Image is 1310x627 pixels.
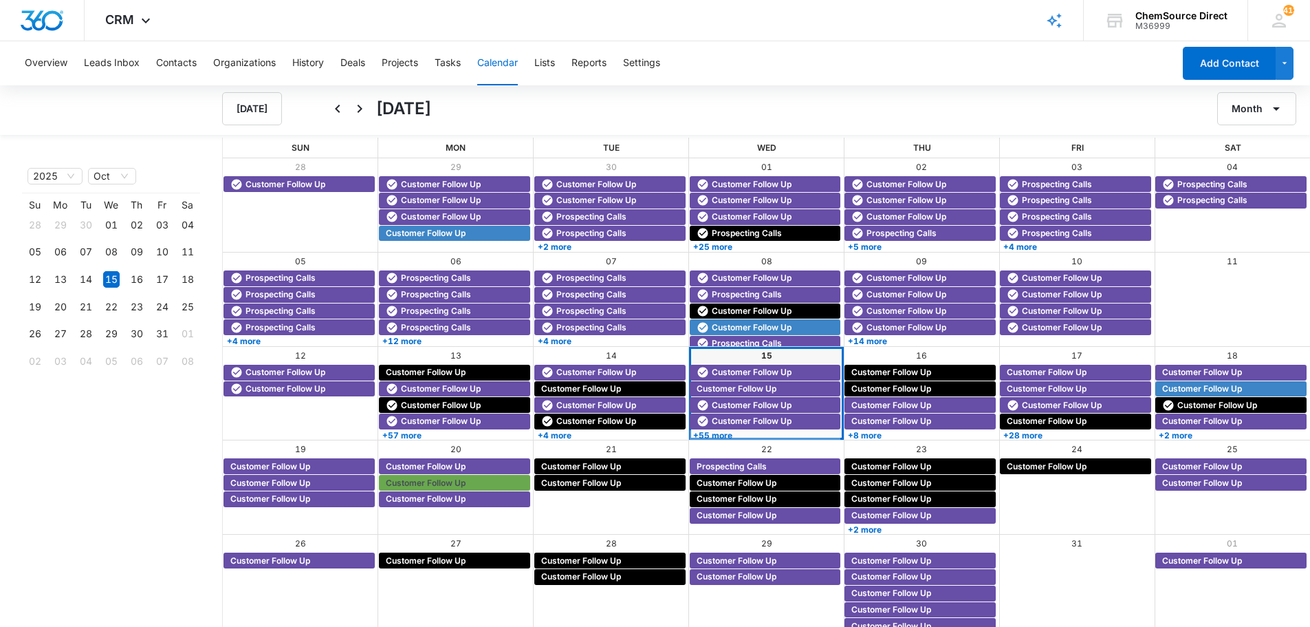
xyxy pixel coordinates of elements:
span: Customer Follow Up [1022,321,1102,334]
button: Overview [25,41,67,85]
a: +4 more [1000,242,1151,252]
span: Prospecting Calls [556,321,626,334]
div: Prospecting Calls [1159,194,1303,206]
div: Prospecting Calls [382,288,527,301]
div: 07 [78,244,94,260]
div: Customer Follow Up [693,383,838,395]
a: 28 [295,162,306,172]
span: Sun [292,142,309,153]
div: Customer Follow Up [848,321,992,334]
span: Mon [446,142,466,153]
td: 2025-10-10 [149,239,175,266]
td: 2025-10-13 [47,266,73,293]
div: 07 [154,353,171,370]
div: Customer Follow Up [848,366,992,379]
a: 08 [761,256,772,266]
span: Prospecting Calls [401,288,471,301]
a: +2 more [1155,430,1307,440]
span: Prospecting Calls [1022,178,1092,191]
td: 2025-10-20 [47,293,73,321]
td: 2025-10-06 [47,239,73,266]
a: 06 [450,256,461,266]
a: 03 [1071,162,1082,172]
a: 28 [606,538,617,549]
span: Customer Follow Up [1022,272,1102,284]
div: 21 [78,299,94,315]
button: History [292,41,324,85]
span: Customer Follow Up [1162,366,1242,379]
th: We [98,199,124,211]
div: 28 [27,217,43,233]
div: 29 [52,217,69,233]
td: 2025-11-06 [124,348,149,375]
th: Th [124,199,149,211]
span: Customer Follow Up [401,383,481,395]
a: +55 more [690,430,841,440]
div: 14 [78,271,94,288]
a: 19 [295,444,306,454]
a: 30 [606,162,617,172]
div: 09 [129,244,145,260]
div: 06 [129,353,145,370]
div: 08 [179,353,196,370]
td: 2025-10-29 [98,321,124,348]
span: Fri [1071,142,1084,153]
th: Tu [73,199,98,211]
div: 06 [52,244,69,260]
div: 04 [179,217,196,233]
div: Customer Follow Up [848,211,992,223]
td: 2025-10-12 [22,266,47,293]
span: Customer Follow Up [712,272,792,284]
td: 2025-10-30 [124,321,149,348]
a: 12 [295,350,306,361]
a: +2 more [534,242,686,252]
div: 16 [129,271,145,288]
a: 15 [761,350,772,361]
span: Customer Follow Up [245,178,325,191]
span: Prospecting Calls [556,288,626,301]
button: Deals [340,41,365,85]
a: 24 [1071,444,1082,454]
div: account id [1135,21,1227,31]
div: Customer Follow Up [382,178,527,191]
th: Sa [175,199,200,211]
a: 16 [916,350,927,361]
div: Customer Follow Up [693,321,838,334]
span: Prospecting Calls [1177,194,1247,206]
div: 15 [103,271,120,288]
div: 26 [27,326,43,342]
div: 17 [154,271,171,288]
div: Customer Follow Up [227,366,371,379]
span: Customer Follow Up [556,366,636,379]
div: 22 [103,299,120,315]
td: 2025-10-28 [73,321,98,348]
div: notifications count [1283,5,1294,16]
a: +12 more [379,336,530,346]
td: 2025-10-17 [149,266,175,293]
div: Customer Follow Up [848,178,992,191]
div: Prospecting Calls [538,305,682,317]
td: 2025-11-03 [47,348,73,375]
div: Prospecting Calls [227,288,371,301]
td: 2025-10-16 [124,266,149,293]
a: 29 [450,162,461,172]
div: Prospecting Calls [538,288,682,301]
a: 10 [1071,256,1082,266]
button: Next [349,98,371,120]
div: Customer Follow Up [693,272,838,284]
span: Customer Follow Up [866,305,946,317]
span: Customer Follow Up [866,178,946,191]
div: Customer Follow Up [382,399,527,412]
div: Customer Follow Up [693,366,838,379]
div: 29 [103,326,120,342]
span: Customer Follow Up [866,211,946,223]
span: Prospecting Calls [1177,178,1247,191]
td: 2025-11-04 [73,348,98,375]
div: Customer Follow Up [1003,321,1148,334]
span: Thu [913,142,931,153]
div: 13 [52,271,69,288]
div: 24 [154,299,171,315]
span: Customer Follow Up [866,272,946,284]
div: Prospecting Calls [382,272,527,284]
td: 2025-10-14 [73,266,98,293]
